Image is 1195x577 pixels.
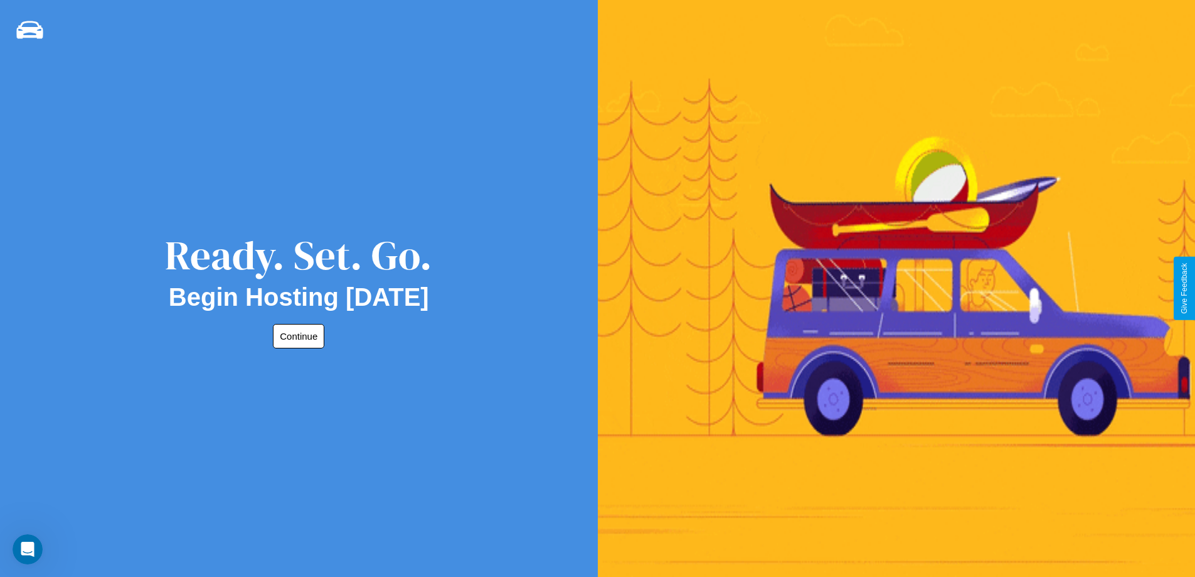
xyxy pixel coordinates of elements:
button: Continue [273,324,324,348]
h2: Begin Hosting [DATE] [169,283,429,311]
div: Ready. Set. Go. [165,227,432,283]
iframe: Intercom live chat [13,534,43,564]
div: Give Feedback [1180,263,1189,314]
